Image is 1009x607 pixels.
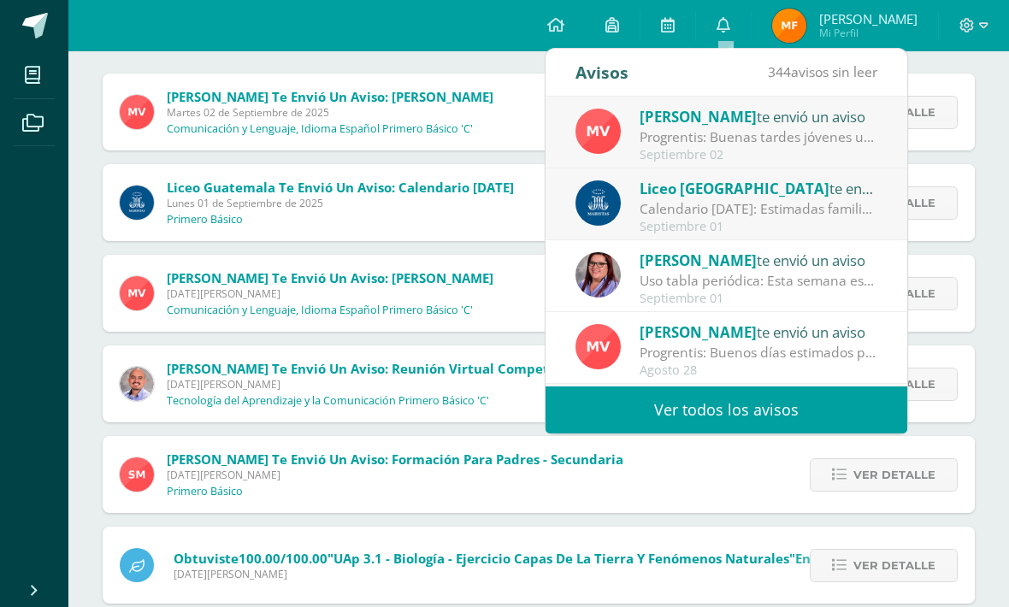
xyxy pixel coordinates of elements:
span: [PERSON_NAME] [640,107,757,127]
span: Lunes 01 de Septiembre de 2025 [167,196,514,210]
img: 1ff341f52347efc33ff1d2a179cbdb51.png [575,324,621,369]
div: Agosto 28 [640,363,877,378]
span: "UAp 3.1 - Biología - Ejercicio Capas de la Tierra y fenómenos naturales" [327,550,795,567]
img: bce8b272fab13d8298d2d0e73969cf8f.png [772,9,806,43]
span: [PERSON_NAME] [640,322,757,342]
span: avisos sin leer [768,62,877,81]
span: [DATE][PERSON_NAME] [167,468,623,482]
span: 100.00/100.00 [239,550,327,567]
span: Mi Perfil [819,26,918,40]
span: [PERSON_NAME] te envió un aviso: [PERSON_NAME] [167,269,493,286]
span: [PERSON_NAME] te envió un aviso: Reunión virtual competencia de robótica en [GEOGRAPHIC_DATA] [167,360,818,377]
p: Comunicación y Lenguaje, Idioma Español Primero Básico 'C' [167,122,473,136]
span: Ver detalle [853,550,935,581]
div: te envió un aviso [640,321,877,343]
img: b41cd0bd7c5dca2e84b8bd7996f0ae72.png [120,186,154,220]
span: [PERSON_NAME] [819,10,918,27]
div: te envió un aviso [640,177,877,199]
img: 1ff341f52347efc33ff1d2a179cbdb51.png [120,276,154,310]
img: f4ddca51a09d81af1cee46ad6847c426.png [120,367,154,401]
p: Primero Básico [167,213,243,227]
img: 1ff341f52347efc33ff1d2a179cbdb51.png [575,109,621,154]
div: te envió un aviso [640,105,877,127]
div: Uso tabla periódica: Esta semana estaremos trabajando con la materia de Química, es importante qu... [640,271,877,291]
p: Comunicación y Lenguaje, Idioma Español Primero Básico 'C' [167,303,473,317]
span: 344 [768,62,791,81]
div: Progrentis: Buenos días estimados padres de familia muchas bendiciones. Informo que el día de hoy... [640,343,877,362]
div: Avisos [575,49,628,96]
p: Primero Básico [167,485,243,498]
img: b41cd0bd7c5dca2e84b8bd7996f0ae72.png [575,180,621,226]
span: [DATE][PERSON_NAME] [167,377,818,392]
img: fda4ebce342fd1e8b3b59cfba0d95288.png [575,252,621,298]
span: Ver detalle [853,459,935,491]
div: te envió un aviso [640,249,877,271]
span: [PERSON_NAME] [640,250,757,270]
span: [PERSON_NAME] te envió un aviso: [PERSON_NAME] [167,88,493,105]
span: Liceo Guatemala te envió un aviso: Calendario [DATE] [167,179,514,196]
a: Ver todos los avisos [546,386,907,433]
div: Calendario septiembre 2025: Estimadas familias maristas, les compartimos el calendario de activid... [640,199,877,219]
span: Liceo [GEOGRAPHIC_DATA] [640,179,829,198]
div: Septiembre 01 [640,220,877,234]
span: [PERSON_NAME] te envió un aviso: Formación para padres - Secundaria [167,451,623,468]
span: [DATE][PERSON_NAME] [167,286,493,301]
img: 1ff341f52347efc33ff1d2a179cbdb51.png [120,95,154,129]
div: Septiembre 01 [640,292,877,306]
p: Tecnología del Aprendizaje y la Comunicación Primero Básico 'C' [167,394,489,408]
img: a4c9654d905a1a01dc2161da199b9124.png [120,457,154,492]
div: Progrentis: Buenas tardes jóvenes un abrazo. El día de mañana traer su dispositivo como siempre, ... [640,127,877,147]
div: Septiembre 02 [640,148,877,162]
span: Martes 02 de Septiembre de 2025 [167,105,493,120]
